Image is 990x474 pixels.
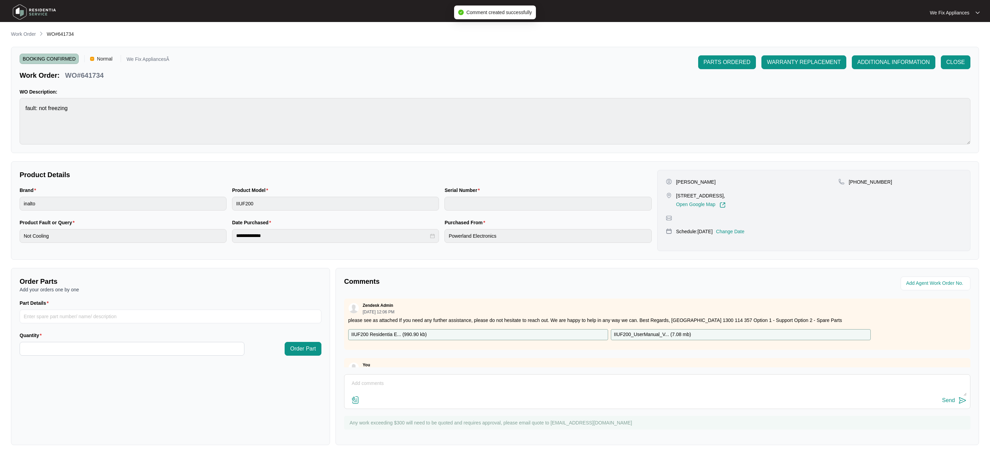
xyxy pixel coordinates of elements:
label: Serial Number [444,187,482,194]
span: Order Part [290,345,316,353]
img: file-attachment-doc.svg [351,396,360,404]
label: Date Purchased [232,219,274,226]
p: You [363,362,370,368]
span: PARTS ORDERED [704,58,750,66]
button: Order Part [285,342,321,356]
label: Purchased From [444,219,488,226]
p: Work Order: [20,71,59,80]
label: Product Fault or Query [20,219,77,226]
span: check-circle [458,10,464,15]
label: Brand [20,187,39,194]
p: Change Date [716,228,745,235]
p: Product Details [20,170,652,180]
p: [DATE] 12:06 PM [363,310,394,314]
a: Work Order [10,31,37,38]
span: Comment created successfully [466,10,532,15]
img: residentia service logo [10,2,58,22]
img: user.svg [349,363,359,373]
span: WO#641734 [47,31,74,37]
p: We Fix AppliancesÂ [126,57,169,64]
p: [PERSON_NAME] [676,179,716,185]
input: Product Fault or Query [20,229,227,243]
input: Brand [20,197,227,211]
span: ADDITIONAL INFORMATION [857,58,930,66]
img: send-icon.svg [958,396,967,405]
p: please see as attached If you need any further assistance, please do not hesitate to reach out. W... [348,317,966,324]
span: CLOSE [946,58,965,66]
p: Order Parts [20,277,321,286]
p: WO#641734 [65,71,103,80]
p: WO Description: [20,88,970,95]
p: Any work exceeding $300 will need to be quoted and requires approval, please email quote to [EMAI... [350,419,967,426]
p: [PHONE_NUMBER] [849,179,892,185]
img: Vercel Logo [90,57,94,61]
input: Part Details [20,310,321,323]
span: BOOKING CONFIRMED [20,54,79,64]
p: Schedule: [DATE] [676,228,713,235]
p: [STREET_ADDRESS], [676,192,726,199]
p: IIUF200 Residentia E... ( 990.90 kb ) [351,331,427,338]
button: WARRANTY REPLACEMENT [761,55,846,69]
input: Product Model [232,197,439,211]
div: Send [942,397,955,403]
img: map-pin [666,228,672,234]
button: ADDITIONAL INFORMATION [852,55,935,69]
img: user.svg [349,303,359,313]
label: Quantity [20,332,44,339]
input: Add Agent Work Order No. [906,279,966,288]
p: IIUF200_UserManual_V... ( 7.08 mb ) [614,331,691,338]
img: Link-External [719,202,726,208]
input: Quantity [20,342,244,355]
textarea: fault: not freezing [20,98,970,144]
img: chevron-right [38,31,44,36]
input: Purchased From [444,229,651,243]
img: map-pin [666,215,672,221]
p: Add your orders one by one [20,286,321,293]
button: PARTS ORDERED [698,55,756,69]
p: We Fix Appliances [930,9,969,16]
button: CLOSE [941,55,970,69]
span: Normal [94,54,115,64]
p: Work Order [11,31,36,37]
input: Serial Number [444,197,651,211]
input: Date Purchased [236,232,429,239]
span: WARRANTY REPLACEMENT [767,58,841,66]
p: Comments [344,277,652,286]
label: Product Model [232,187,271,194]
label: Part Details [20,300,52,306]
img: map-pin [666,192,672,198]
p: Zendesk Admin [363,303,393,308]
a: Open Google Map [676,202,726,208]
button: Send [942,396,967,405]
img: dropdown arrow [976,11,980,14]
img: user-pin [666,179,672,185]
img: map-pin [838,179,845,185]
